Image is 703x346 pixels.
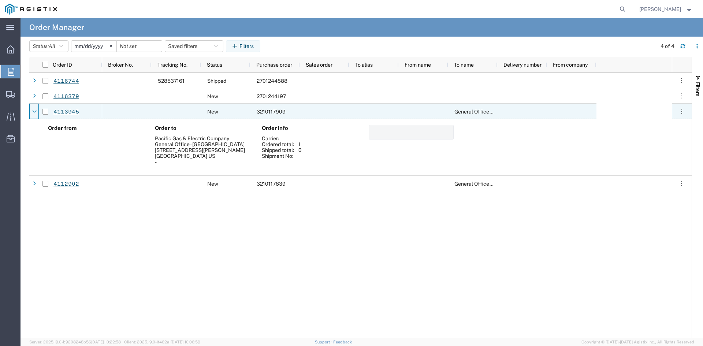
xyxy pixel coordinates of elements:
[454,181,544,187] span: General Office - San Francisco
[53,75,79,88] a: 4116744
[124,340,200,344] span: Client: 2025.19.0-1f462a1
[257,93,286,99] span: 2701244197
[108,62,133,68] span: Broker No.
[262,135,298,141] div: Carrier:
[298,141,301,147] div: 1
[91,340,121,344] span: [DATE] 10:22:58
[262,141,298,147] div: Ordered total:
[661,42,674,50] div: 4 of 4
[262,147,298,153] div: Shipped total:
[262,125,361,131] h4: Order info
[155,135,254,141] div: Pacific Gas & Electric Company
[333,340,352,344] a: Feedback
[53,62,72,68] span: Order ID
[53,90,79,103] a: 4116379
[49,43,55,49] span: All
[298,147,302,153] div: 0
[405,62,431,68] span: From name
[171,340,200,344] span: [DATE] 10:06:59
[257,78,287,84] span: 2701244588
[5,4,57,15] img: logo
[503,62,542,68] span: Delivery number
[155,125,254,131] h4: Order to
[158,78,185,84] span: 528537161
[355,62,373,68] span: To alias
[207,62,222,68] span: Status
[157,62,187,68] span: Tracking No.
[53,178,79,190] a: 4112902
[71,41,116,52] input: Not set
[257,109,286,115] span: 3210117909
[155,147,254,153] div: [STREET_ADDRESS][PERSON_NAME]
[29,18,84,37] h4: Order Manager
[207,78,226,84] span: Shipped
[553,62,588,68] span: From company
[53,105,79,118] a: 4113945
[165,40,223,52] button: Saved filters
[257,181,286,187] span: 3210117839
[262,153,298,159] div: Shipment No:
[117,41,162,52] input: Not set
[48,125,147,131] h4: Order from
[454,109,544,115] span: General Office - San Francisco
[29,340,121,344] span: Server: 2025.19.0-b9208248b56
[695,82,701,96] span: Filters
[306,62,332,68] span: Sales order
[454,62,474,68] span: To name
[226,40,260,52] button: Filters
[207,181,218,187] span: New
[155,141,254,147] div: General Office - [GEOGRAPHIC_DATA]
[29,40,68,52] button: Status:All
[315,340,333,344] a: Support
[207,109,218,115] span: New
[256,62,292,68] span: Purchase order
[155,159,254,165] div: -
[155,153,254,159] div: [GEOGRAPHIC_DATA] US
[581,339,694,345] span: Copyright © [DATE]-[DATE] Agistix Inc., All Rights Reserved
[207,93,218,99] span: New
[639,5,681,13] span: Jesus Rubio
[639,5,693,14] button: [PERSON_NAME]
